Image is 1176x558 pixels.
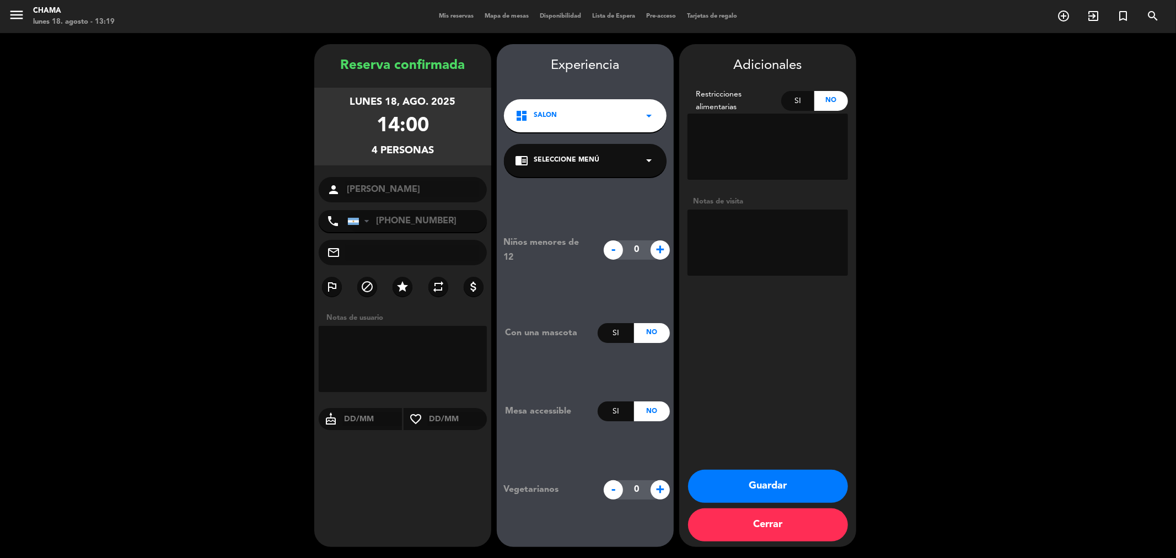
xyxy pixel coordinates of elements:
div: Vegetarianos [495,482,598,497]
div: Con una mascota [497,326,598,340]
div: Niños menores de 12 [495,235,598,264]
span: Mis reservas [433,13,479,19]
span: - [604,480,623,500]
div: No [634,323,670,343]
div: lunes 18. agosto - 13:19 [33,17,115,28]
i: add_circle_outline [1057,9,1070,23]
div: Si [598,323,633,343]
i: favorite_border [404,412,428,426]
div: 4 personas [372,143,434,159]
input: DD/MM [343,412,402,426]
i: repeat [432,280,445,293]
i: arrow_drop_down [642,154,656,167]
i: arrow_drop_down [642,109,656,122]
span: + [651,240,670,260]
i: block [361,280,374,293]
div: 14:00 [377,110,429,143]
div: No [814,91,848,111]
div: lunes 18, ago. 2025 [350,94,456,110]
i: turned_in_not [1116,9,1130,23]
span: Disponibilidad [534,13,587,19]
span: SALON [534,110,557,121]
div: Argentina: +54 [348,211,373,232]
i: mail_outline [327,246,340,259]
i: star [396,280,409,293]
span: Tarjetas de regalo [681,13,743,19]
span: - [604,240,623,260]
span: Lista de Espera [587,13,641,19]
i: cake [319,412,343,426]
div: Adicionales [688,55,848,77]
button: menu [8,7,25,27]
div: Mesa accessible [497,404,598,418]
div: No [634,401,670,421]
span: Seleccione Menú [534,155,599,166]
i: person [327,183,340,196]
i: attach_money [467,280,480,293]
div: Notas de usuario [321,312,491,324]
div: Restricciones alimentarias [688,88,781,114]
i: chrome_reader_mode [515,154,528,167]
i: phone [326,214,340,228]
span: + [651,480,670,500]
span: Mapa de mesas [479,13,534,19]
div: Experiencia [497,55,674,77]
button: Guardar [688,470,848,503]
i: dashboard [515,109,528,122]
div: Reserva confirmada [314,55,491,77]
i: outlined_flag [325,280,339,293]
input: DD/MM [428,412,487,426]
i: exit_to_app [1087,9,1100,23]
span: Pre-acceso [641,13,681,19]
div: Si [598,401,633,421]
button: Cerrar [688,508,848,541]
div: CHAMA [33,6,115,17]
i: menu [8,7,25,23]
div: Notas de visita [688,196,848,207]
i: search [1146,9,1159,23]
div: Si [781,91,815,111]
